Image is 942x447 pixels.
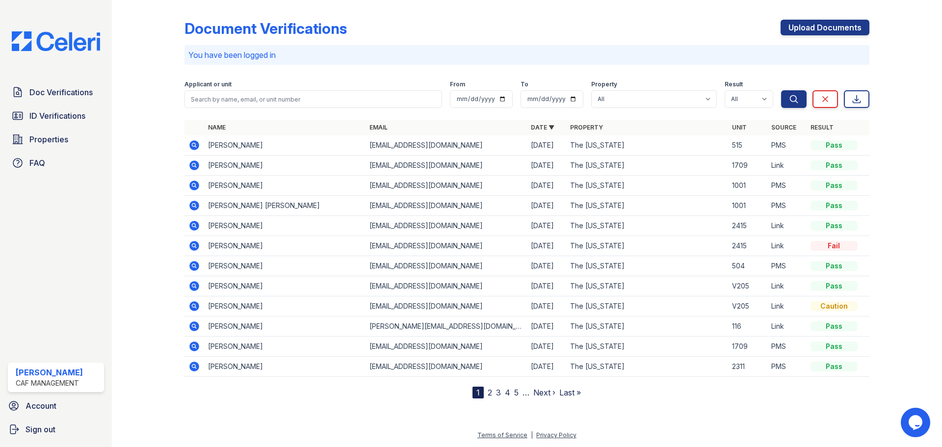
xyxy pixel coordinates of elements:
[527,236,566,256] td: [DATE]
[811,261,858,271] div: Pass
[728,156,767,176] td: 1709
[531,431,533,439] div: |
[728,296,767,316] td: V205
[527,337,566,357] td: [DATE]
[811,221,858,231] div: Pass
[472,387,484,398] div: 1
[8,82,104,102] a: Doc Verifications
[767,337,807,357] td: PMS
[366,296,527,316] td: [EMAIL_ADDRESS][DOMAIN_NAME]
[16,378,83,388] div: CAF Management
[566,357,728,377] td: The [US_STATE]
[366,196,527,216] td: [EMAIL_ADDRESS][DOMAIN_NAME]
[16,367,83,378] div: [PERSON_NAME]
[26,423,55,435] span: Sign out
[728,216,767,236] td: 2415
[728,337,767,357] td: 1709
[450,80,465,88] label: From
[29,86,93,98] span: Doc Verifications
[29,133,68,145] span: Properties
[366,236,527,256] td: [EMAIL_ADDRESS][DOMAIN_NAME]
[728,256,767,276] td: 504
[188,49,865,61] p: You have been logged in
[901,408,932,437] iframe: chat widget
[204,276,366,296] td: [PERSON_NAME]
[366,337,527,357] td: [EMAIL_ADDRESS][DOMAIN_NAME]
[204,236,366,256] td: [PERSON_NAME]
[184,90,442,108] input: Search by name, email, or unit number
[477,431,527,439] a: Terms of Service
[8,153,104,173] a: FAQ
[531,124,554,131] a: Date ▼
[4,396,108,416] a: Account
[767,156,807,176] td: Link
[566,156,728,176] td: The [US_STATE]
[566,135,728,156] td: The [US_STATE]
[566,196,728,216] td: The [US_STATE]
[811,342,858,351] div: Pass
[4,420,108,439] a: Sign out
[811,124,834,131] a: Result
[767,276,807,296] td: Link
[533,388,555,397] a: Next ›
[566,236,728,256] td: The [US_STATE]
[811,301,858,311] div: Caution
[527,296,566,316] td: [DATE]
[527,316,566,337] td: [DATE]
[566,337,728,357] td: The [US_STATE]
[566,176,728,196] td: The [US_STATE]
[767,357,807,377] td: PMS
[728,135,767,156] td: 515
[811,181,858,190] div: Pass
[496,388,501,397] a: 3
[204,357,366,377] td: [PERSON_NAME]
[204,196,366,216] td: [PERSON_NAME] [PERSON_NAME]
[204,156,366,176] td: [PERSON_NAME]
[811,201,858,210] div: Pass
[366,135,527,156] td: [EMAIL_ADDRESS][DOMAIN_NAME]
[566,216,728,236] td: The [US_STATE]
[811,160,858,170] div: Pass
[559,388,581,397] a: Last »
[514,388,519,397] a: 5
[767,296,807,316] td: Link
[570,124,603,131] a: Property
[811,140,858,150] div: Pass
[527,176,566,196] td: [DATE]
[366,256,527,276] td: [EMAIL_ADDRESS][DOMAIN_NAME]
[521,80,528,88] label: To
[29,110,85,122] span: ID Verifications
[527,196,566,216] td: [DATE]
[527,216,566,236] td: [DATE]
[26,400,56,412] span: Account
[811,321,858,331] div: Pass
[767,135,807,156] td: PMS
[4,31,108,51] img: CE_Logo_Blue-a8612792a0a2168367f1c8372b55b34899dd931a85d93a1a3d3e32e68fde9ad4.png
[204,176,366,196] td: [PERSON_NAME]
[523,387,529,398] span: …
[566,316,728,337] td: The [US_STATE]
[527,276,566,296] td: [DATE]
[527,357,566,377] td: [DATE]
[566,296,728,316] td: The [US_STATE]
[204,216,366,236] td: [PERSON_NAME]
[767,196,807,216] td: PMS
[488,388,492,397] a: 2
[208,124,226,131] a: Name
[505,388,510,397] a: 4
[811,281,858,291] div: Pass
[366,276,527,296] td: [EMAIL_ADDRESS][DOMAIN_NAME]
[536,431,576,439] a: Privacy Policy
[204,256,366,276] td: [PERSON_NAME]
[29,157,45,169] span: FAQ
[366,357,527,377] td: [EMAIL_ADDRESS][DOMAIN_NAME]
[725,80,743,88] label: Result
[767,316,807,337] td: Link
[204,296,366,316] td: [PERSON_NAME]
[366,176,527,196] td: [EMAIL_ADDRESS][DOMAIN_NAME]
[811,362,858,371] div: Pass
[204,135,366,156] td: [PERSON_NAME]
[728,176,767,196] td: 1001
[728,196,767,216] td: 1001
